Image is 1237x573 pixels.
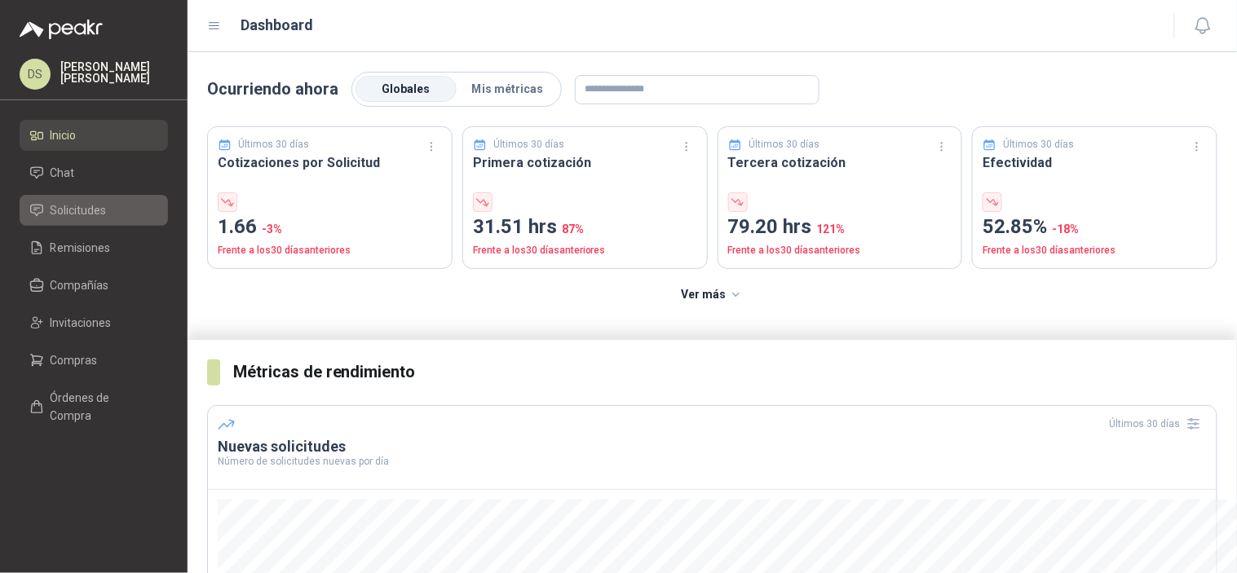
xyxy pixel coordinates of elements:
[983,243,1207,258] p: Frente a los 30 días anteriores
[51,164,75,182] span: Chat
[473,243,697,258] p: Frente a los 30 días anteriores
[20,195,168,226] a: Solicitudes
[51,351,98,369] span: Compras
[382,82,431,95] span: Globales
[493,137,564,152] p: Últimos 30 días
[1110,411,1207,437] div: Últimos 30 días
[20,382,168,431] a: Órdenes de Compra
[1052,223,1079,236] span: -18 %
[51,389,152,425] span: Órdenes de Compra
[728,243,952,258] p: Frente a los 30 días anteriores
[20,120,168,151] a: Inicio
[218,152,442,173] h3: Cotizaciones por Solicitud
[728,152,952,173] h3: Tercera cotización
[207,77,338,102] p: Ocurriendo ahora
[51,126,77,144] span: Inicio
[817,223,846,236] span: 121 %
[983,152,1207,173] h3: Efectividad
[749,137,820,152] p: Últimos 30 días
[241,14,314,37] h1: Dashboard
[20,232,168,263] a: Remisiones
[728,212,952,243] p: 79.20 hrs
[239,137,310,152] p: Últimos 30 días
[471,82,543,95] span: Mis métricas
[51,201,107,219] span: Solicitudes
[1004,137,1075,152] p: Últimos 30 días
[51,314,112,332] span: Invitaciones
[473,212,697,243] p: 31.51 hrs
[672,279,753,311] button: Ver más
[233,359,1217,385] h3: Métricas de rendimiento
[562,223,584,236] span: 87 %
[51,276,109,294] span: Compañías
[51,239,111,257] span: Remisiones
[20,20,103,39] img: Logo peakr
[262,223,282,236] span: -3 %
[60,61,168,84] p: [PERSON_NAME] [PERSON_NAME]
[218,212,442,243] p: 1.66
[983,212,1207,243] p: 52.85%
[218,437,1207,456] h3: Nuevas solicitudes
[218,243,442,258] p: Frente a los 30 días anteriores
[20,345,168,376] a: Compras
[20,307,168,338] a: Invitaciones
[20,59,51,90] div: DS
[473,152,697,173] h3: Primera cotización
[20,270,168,301] a: Compañías
[218,456,1207,466] p: Número de solicitudes nuevas por día
[20,157,168,188] a: Chat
